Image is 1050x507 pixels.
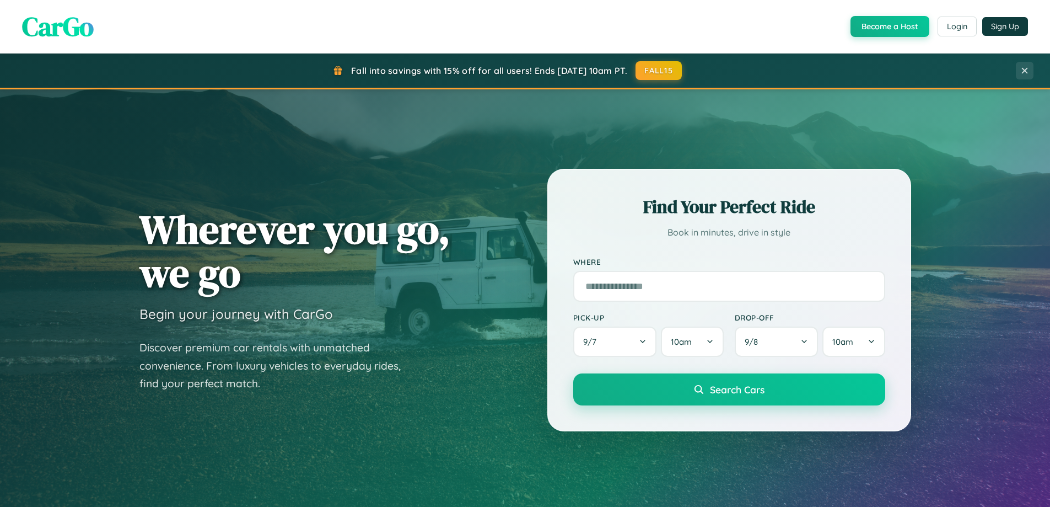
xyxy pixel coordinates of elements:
[573,257,885,266] label: Where
[832,337,853,347] span: 10am
[351,65,627,76] span: Fall into savings with 15% off for all users! Ends [DATE] 10am PT.
[583,337,602,347] span: 9 / 7
[139,306,333,322] h3: Begin your journey with CarGo
[938,17,977,36] button: Login
[22,8,94,45] span: CarGo
[735,313,885,322] label: Drop-off
[573,327,657,357] button: 9/7
[710,383,764,396] span: Search Cars
[850,16,929,37] button: Become a Host
[636,61,682,80] button: FALL15
[671,337,692,347] span: 10am
[661,327,723,357] button: 10am
[139,339,415,393] p: Discover premium car rentals with unmatched convenience. From luxury vehicles to everyday rides, ...
[573,373,885,405] button: Search Cars
[982,17,1028,36] button: Sign Up
[745,337,763,347] span: 9 / 8
[573,195,885,219] h2: Find Your Perfect Ride
[822,327,885,357] button: 10am
[735,327,819,357] button: 9/8
[139,207,450,295] h1: Wherever you go, we go
[573,225,885,241] p: Book in minutes, drive in style
[573,313,724,322] label: Pick-up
